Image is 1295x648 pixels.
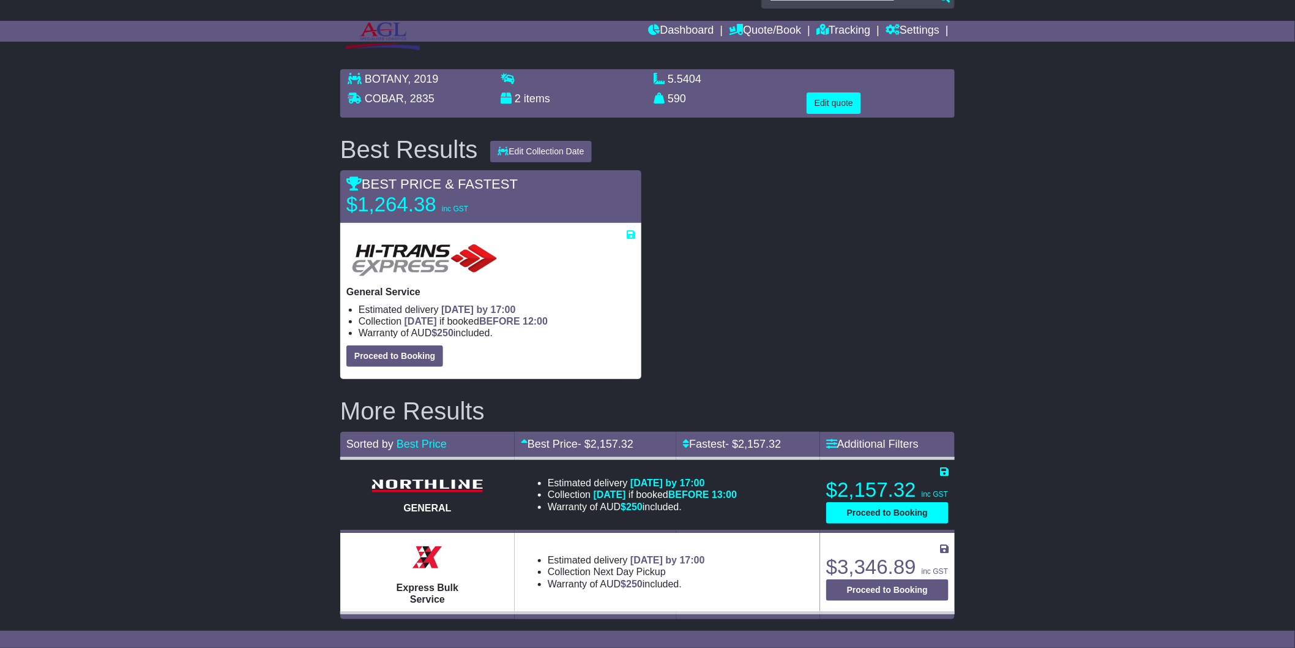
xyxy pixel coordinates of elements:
[365,73,408,85] span: BOTANY
[922,490,948,499] span: inc GST
[334,136,484,163] div: Best Results
[668,73,701,85] span: 5.5404
[621,579,643,589] span: $
[359,327,635,339] li: Warranty of AUD included.
[359,315,635,327] li: Collection
[479,316,520,326] span: BEFORE
[340,397,955,424] h2: More Results
[346,192,499,217] p: $1,264.38
[668,92,686,105] span: 590
[548,489,737,500] li: Collection
[548,566,705,578] li: Collection
[346,345,443,367] button: Proceed to Booking
[397,582,458,605] span: Express Bulk Service
[922,567,948,576] span: inc GST
[626,502,643,512] span: 250
[591,438,633,450] span: 2,157.32
[548,477,737,489] li: Estimated delivery
[712,489,737,500] span: 13:00
[437,328,453,338] span: 250
[594,489,737,500] span: if booked
[826,438,919,450] a: Additional Filters
[431,328,453,338] span: $
[682,438,781,450] a: Fastest- $2,157.32
[404,92,435,105] span: , 2835
[408,73,438,85] span: , 2019
[346,241,503,280] img: HiTrans: General Service
[397,438,447,450] a: Best Price
[621,502,643,512] span: $
[515,92,521,105] span: 2
[578,438,633,450] span: - $
[405,316,548,326] span: if booked
[738,438,781,450] span: 2,157.32
[442,205,468,213] span: inc GST
[807,92,861,114] button: Edit quote
[346,176,518,192] span: BEST PRICE & FASTEST
[594,489,626,500] span: [DATE]
[409,539,446,576] img: Border Express: Express Bulk Service
[826,502,949,524] button: Proceed to Booking
[725,438,781,450] span: - $
[594,567,666,577] span: Next Day Pickup
[403,503,451,513] span: GENERAL
[826,579,949,601] button: Proceed to Booking
[548,501,737,513] li: Warranty of AUD included.
[548,578,705,590] li: Warranty of AUD included.
[826,555,949,579] p: $3,346.89
[630,555,705,565] span: [DATE] by 17:00
[521,438,633,450] a: Best Price- $2,157.32
[524,92,550,105] span: items
[626,579,643,589] span: 250
[886,21,939,42] a: Settings
[548,554,705,566] li: Estimated delivery
[490,141,592,162] button: Edit Collection Date
[729,21,801,42] a: Quote/Book
[346,438,394,450] span: Sorted by
[523,316,548,326] span: 12:00
[668,489,709,500] span: BEFORE
[649,21,714,42] a: Dashboard
[365,92,404,105] span: COBAR
[405,316,437,326] span: [DATE]
[441,304,516,315] span: [DATE] by 17:00
[816,21,870,42] a: Tracking
[826,478,949,502] p: $2,157.32
[346,286,635,298] p: General Service
[630,478,705,488] span: [DATE] by 17:00
[359,304,635,315] li: Estimated delivery
[366,476,488,496] img: Northline Distribution: GENERAL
